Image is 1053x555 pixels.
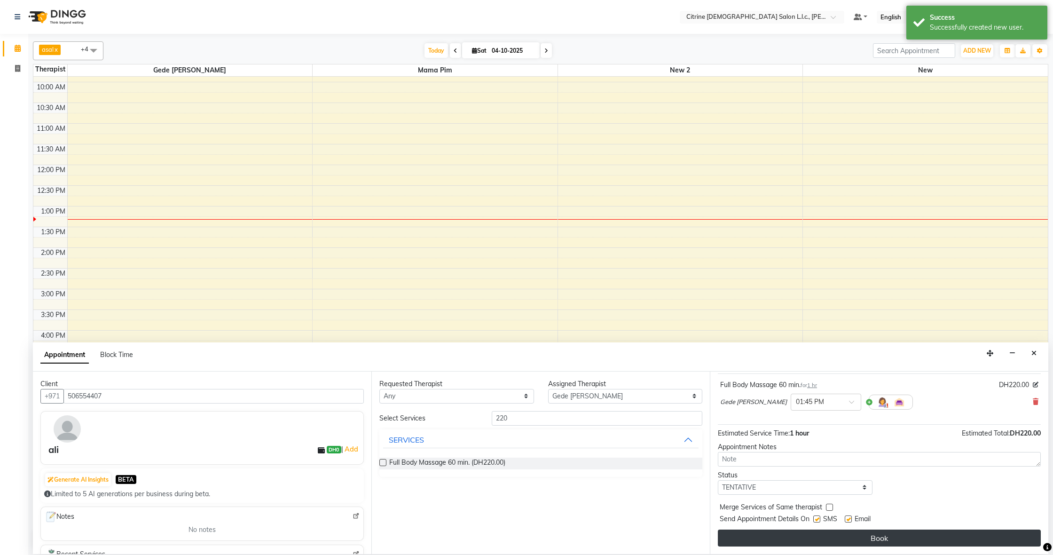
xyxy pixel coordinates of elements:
span: Mama Pim [313,64,558,76]
span: Notes [45,511,74,523]
span: Sat [470,47,489,54]
div: Success [930,13,1040,23]
div: 3:30 PM [39,310,67,320]
span: 1 hr [807,382,817,388]
div: 12:00 PM [35,165,67,175]
i: Edit price [1033,382,1038,388]
div: 11:30 AM [35,144,67,154]
img: avatar [54,415,81,443]
span: Gede [PERSON_NAME] [68,64,313,76]
img: Interior.png [894,396,905,408]
span: asal [42,46,54,53]
a: x [54,46,58,53]
img: Hairdresser.png [877,396,888,408]
input: 2025-10-04 [489,44,536,58]
span: new 2 [558,64,803,76]
div: 10:30 AM [35,103,67,113]
div: Client [40,379,364,389]
div: Full Body Massage 60 min. [720,380,817,390]
button: SERVICES [383,431,699,448]
span: Send Appointment Details On [720,514,809,526]
div: Successfully created new user. [930,23,1040,32]
span: +4 [81,45,95,53]
span: Today [424,43,448,58]
input: Search by Name/Mobile/Email/Code [63,389,364,404]
input: Search Appointment [873,43,955,58]
span: | [341,444,360,455]
div: Status [718,470,872,480]
div: 4:00 PM [39,331,67,341]
button: +971 [40,389,64,404]
div: Limited to 5 AI generations per business during beta. [44,489,360,499]
div: Requested Therapist [379,379,534,389]
div: Select Services [372,413,485,423]
span: No notes [189,525,216,535]
span: Estimated Total: [962,429,1010,437]
img: logo [24,4,88,30]
span: DH0 [327,446,341,453]
div: Appointment Notes [718,442,1041,452]
span: DH220.00 [999,380,1029,390]
a: Add [343,444,360,455]
span: Merge Services of Same therapist [720,502,822,514]
button: Close [1027,346,1041,361]
div: 12:30 PM [35,186,67,196]
button: Book [718,530,1041,547]
div: 10:00 AM [35,82,67,92]
div: 1:30 PM [39,227,67,237]
div: 1:00 PM [39,206,67,216]
div: 3:00 PM [39,289,67,299]
button: Generate AI Insights [45,473,111,486]
span: SMS [823,514,837,526]
span: Email [855,514,871,526]
span: Full Body Massage 60 min. (DH220.00) [389,458,505,469]
span: Estimated Service Time: [718,429,790,437]
span: DH220.00 [1010,429,1041,437]
input: Search by service name [492,411,702,426]
span: BETA [116,475,136,484]
span: Gede [PERSON_NAME] [720,397,787,407]
span: new [803,64,1048,76]
button: ADD NEW [961,44,993,57]
div: ali [48,443,59,457]
span: ADD NEW [963,47,991,54]
div: 2:30 PM [39,269,67,278]
small: for [801,382,817,388]
div: 11:00 AM [35,124,67,134]
span: Block Time [100,350,133,359]
div: Therapist [33,64,67,74]
span: 1 hour [790,429,809,437]
div: 2:00 PM [39,248,67,258]
div: SERVICES [389,434,424,445]
span: Appointment [40,347,89,364]
div: Assigned Therapist [548,379,703,389]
